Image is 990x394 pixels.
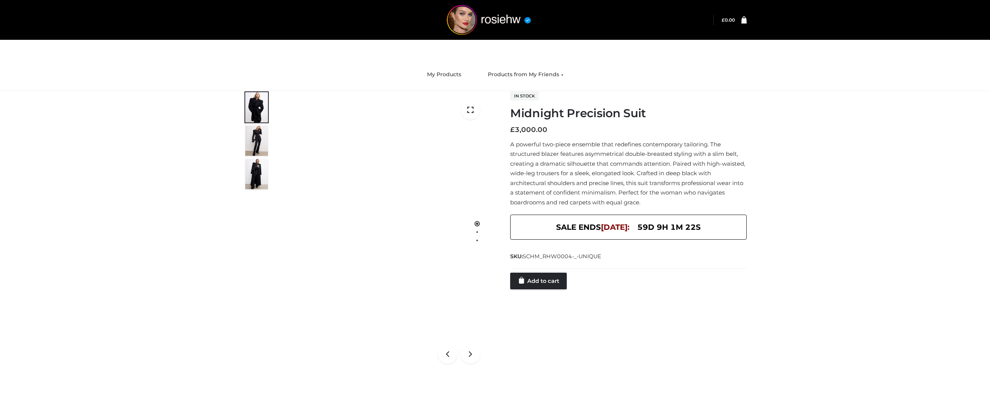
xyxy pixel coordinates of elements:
[510,273,567,289] a: Add to cart
[523,253,601,260] span: SCHM_RHW0004-_-UNIQUE
[245,92,268,122] img: Screenshot-2024-10-29-at-6.26.42%E2%80%AFPM.jpg
[277,91,489,373] img: Screenshot-2024-10-29-at-6.26.42 PM
[601,223,629,232] span: [DATE]:
[510,126,515,134] span: £
[510,252,602,261] span: SKU:
[482,66,569,83] a: Products from My Friends
[510,91,539,100] span: In stock
[637,221,701,234] span: 59d 9h 1m 22s
[722,17,735,23] bdi: 0.00
[245,126,268,156] img: Screenshot-2024-10-29-at-6.26.30%E2%80%AFPM.jpg
[432,5,546,35] img: rosiehw
[722,17,735,23] a: £0.00
[245,159,268,189] img: Screenshot-2024-10-29-at-6.26.36%E2%80%AFPM.jpg
[510,107,747,120] h1: Midnight Precision Suit
[510,126,547,134] bdi: 3,000.00
[421,66,467,83] a: My Products
[510,215,747,240] div: SALE ENDS
[510,140,747,207] p: A powerful two-piece ensemble that redefines contemporary tailoring. The structured blazer featur...
[722,17,725,23] span: £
